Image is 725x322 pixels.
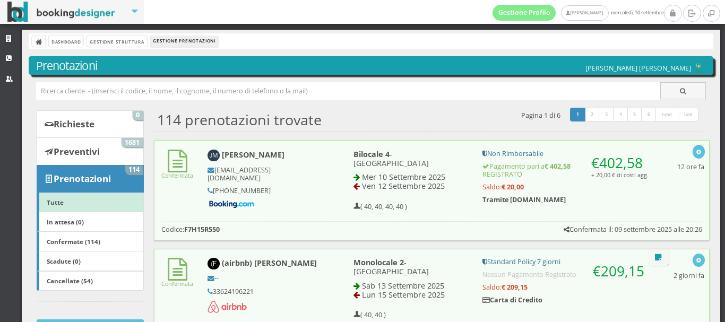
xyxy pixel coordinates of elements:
[222,258,317,268] b: (airbnb) [PERSON_NAME]
[161,225,220,233] h5: Codice:
[677,163,704,171] h5: 12 ore fa
[157,111,322,128] h2: 114 prenotazioni trovate
[482,283,649,291] h5: Saldo:
[362,290,445,300] span: Lun 15 Settembre 2025
[47,217,84,226] b: In attesa (0)
[47,237,100,246] b: Confermate (114)
[222,150,284,160] b: [PERSON_NAME]
[87,36,146,47] a: Gestione Struttura
[561,5,608,21] a: [PERSON_NAME]
[482,162,649,178] h5: Pagamento pari a REGISTRATO
[353,311,386,319] h5: ( 40, 40 )
[674,272,704,280] h5: 2 giorni fa
[208,288,317,295] h5: 33624196221
[482,271,649,279] h5: Nessun Pagamento Registrato
[482,258,649,266] h5: Standard Policy 7 giorni
[353,203,407,211] h5: ( 40, 40, 40, 40 )
[691,63,706,74] img: c17ce5f8a98d11e9805da647fc135771.png
[545,162,571,171] strong: € 402,58
[599,108,614,121] a: 3
[362,181,445,191] span: Ven 12 Settembre 2025
[502,283,528,292] strong: € 209,15
[122,138,143,147] span: 1681
[493,5,664,21] span: mercoledì, 10 settembre
[655,108,679,121] a: next
[208,300,246,317] img: airbnb.png
[570,108,585,121] a: 1
[613,108,628,121] a: 4
[584,108,600,121] a: 2
[37,251,143,271] a: Scadute (0)
[125,166,143,175] span: 114
[208,187,317,195] h5: [PHONE_NUMBER]
[482,195,566,204] b: Tramite [DOMAIN_NAME]
[37,231,143,251] a: Confermate (114)
[564,225,702,233] h5: Confermata il: 09 settembre 2025 alle 20:26
[353,258,468,276] h4: - [GEOGRAPHIC_DATA]
[184,225,220,234] b: F7H15R550
[36,59,706,73] h3: Prenotazioni
[482,183,649,191] h5: Saldo:
[37,212,143,232] a: In attesa (0)
[482,150,649,158] h5: Non Rimborsabile
[54,118,94,130] b: Richieste
[601,262,644,281] span: 209,15
[678,108,699,121] a: last
[353,149,390,159] b: Bilocale 4
[208,274,317,282] h5: --
[133,111,143,120] span: 0
[54,172,111,185] b: Prenotazioni
[37,192,143,212] a: Tutte
[54,145,100,158] b: Preventivi
[47,198,64,206] b: Tutte
[161,163,193,179] a: Confermata
[161,271,193,288] a: Confermata
[151,36,218,47] li: Gestione Prenotazioni
[7,2,115,22] img: BookingDesigner.com
[37,110,143,138] a: Richieste 0
[37,271,143,291] a: Cancellate (54)
[593,262,644,281] span: €
[353,150,468,168] h4: - [GEOGRAPHIC_DATA]
[37,165,143,193] a: Prenotazioni 114
[502,182,524,192] strong: € 20,00
[521,111,560,119] h5: Pagina 1 di 6
[362,281,444,291] span: Sab 13 Settembre 2025
[208,199,255,209] img: Booking-com-logo.png
[493,5,556,21] a: Gestione Profilo
[599,153,643,172] span: 402,58
[208,166,317,182] h5: [EMAIL_ADDRESS][DOMAIN_NAME]
[591,153,643,172] span: €
[208,258,220,270] img: (airbnb) France Vannier
[47,276,93,285] b: Cancellate (54)
[482,295,542,304] b: Carta di Credito
[208,150,220,162] img: Jack Macindoe
[353,257,404,267] b: Monolocale 2
[627,108,643,121] a: 5
[585,63,706,74] h5: [PERSON_NAME] [PERSON_NAME]
[36,82,661,100] input: Ricerca cliente - (inserisci il codice, il nome, il cognome, il numero di telefono o la mail)
[47,257,81,265] b: Scadute (0)
[37,137,143,165] a: Preventivi 1681
[49,36,83,47] a: Dashboard
[591,171,649,179] small: + 20,00 € di costi agg.
[641,108,657,121] a: 6
[362,172,445,182] span: Mer 10 Settembre 2025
